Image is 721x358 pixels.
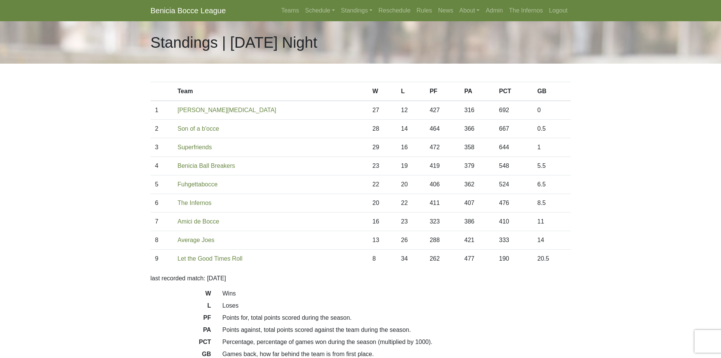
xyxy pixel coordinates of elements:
[151,120,173,138] td: 2
[506,3,546,18] a: The Infernos
[425,250,460,268] td: 262
[397,101,425,120] td: 12
[217,301,576,310] dd: Loses
[494,213,533,231] td: 410
[397,82,425,101] th: L
[425,175,460,194] td: 406
[217,289,576,298] dd: Wins
[397,213,425,231] td: 23
[151,157,173,175] td: 4
[178,181,218,188] a: Fuhgettabocce
[533,138,571,157] td: 1
[494,82,533,101] th: PCT
[151,175,173,194] td: 5
[368,138,397,157] td: 29
[151,138,173,157] td: 3
[151,231,173,250] td: 8
[494,194,533,213] td: 476
[397,175,425,194] td: 20
[145,301,217,313] dt: L
[533,213,571,231] td: 11
[533,250,571,268] td: 20.5
[368,194,397,213] td: 20
[217,313,576,322] dd: Points for, total points scored during the season.
[494,138,533,157] td: 644
[151,250,173,268] td: 9
[368,120,397,138] td: 28
[460,194,495,213] td: 407
[460,138,495,157] td: 358
[368,175,397,194] td: 22
[151,3,226,18] a: Benicia Bocce League
[397,194,425,213] td: 22
[368,82,397,101] th: W
[397,250,425,268] td: 34
[425,157,460,175] td: 419
[368,157,397,175] td: 23
[278,3,302,18] a: Teams
[173,82,368,101] th: Team
[338,3,375,18] a: Standings
[145,313,217,325] dt: PF
[460,250,495,268] td: 477
[494,175,533,194] td: 524
[368,231,397,250] td: 13
[533,231,571,250] td: 14
[414,3,435,18] a: Rules
[151,274,571,283] p: last recorded match: [DATE]
[178,200,212,206] a: The Infernos
[460,101,495,120] td: 316
[178,237,215,243] a: Average Joes
[397,120,425,138] td: 14
[151,101,173,120] td: 1
[178,218,219,225] a: Amici de Bocce
[178,144,212,150] a: Superfriends
[425,82,460,101] th: PF
[145,325,217,338] dt: PA
[425,231,460,250] td: 288
[397,157,425,175] td: 19
[375,3,414,18] a: Reschedule
[145,289,217,301] dt: W
[494,120,533,138] td: 667
[425,138,460,157] td: 472
[460,231,495,250] td: 421
[456,3,483,18] a: About
[302,3,338,18] a: Schedule
[494,231,533,250] td: 333
[533,157,571,175] td: 5.5
[178,107,276,113] a: [PERSON_NAME][MEDICAL_DATA]
[435,3,456,18] a: News
[425,194,460,213] td: 411
[533,120,571,138] td: 0.5
[494,101,533,120] td: 692
[368,213,397,231] td: 16
[533,82,571,101] th: GB
[178,255,243,262] a: Let the Good Times Roll
[494,250,533,268] td: 190
[425,101,460,120] td: 427
[533,175,571,194] td: 6.5
[368,101,397,120] td: 27
[151,194,173,213] td: 6
[460,213,495,231] td: 386
[151,33,318,52] h1: Standings | [DATE] Night
[151,213,173,231] td: 7
[425,120,460,138] td: 464
[494,157,533,175] td: 548
[533,101,571,120] td: 0
[460,157,495,175] td: 379
[397,138,425,157] td: 16
[178,163,235,169] a: Benicia Ball Breakers
[368,250,397,268] td: 8
[460,82,495,101] th: PA
[460,175,495,194] td: 362
[217,338,576,347] dd: Percentage, percentage of games won during the season (multiplied by 1000).
[425,213,460,231] td: 323
[546,3,571,18] a: Logout
[217,325,576,335] dd: Points against, total points scored against the team during the season.
[483,3,506,18] a: Admin
[145,338,217,350] dt: PCT
[533,194,571,213] td: 8.5
[460,120,495,138] td: 366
